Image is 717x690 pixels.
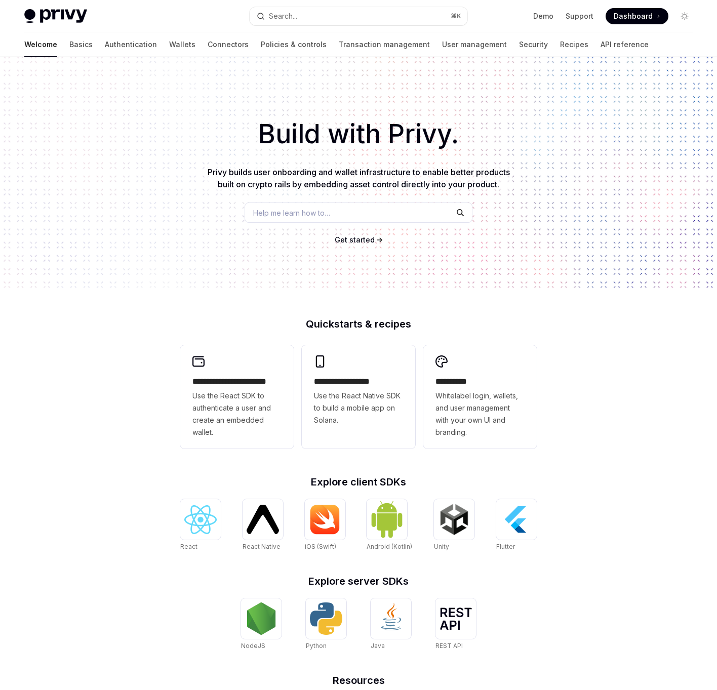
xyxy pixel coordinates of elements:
[243,543,281,550] span: React Native
[435,642,463,650] span: REST API
[335,235,375,245] a: Get started
[676,8,693,24] button: Toggle dark mode
[241,642,265,650] span: NodeJS
[367,543,412,550] span: Android (Kotlin)
[243,499,283,552] a: React NativeReact Native
[434,543,449,550] span: Unity
[519,32,548,57] a: Security
[250,7,467,25] button: Search...⌘K
[184,505,217,534] img: React
[180,499,221,552] a: ReactReact
[614,11,653,21] span: Dashboard
[305,543,336,550] span: iOS (Swift)
[606,8,668,24] a: Dashboard
[435,598,476,651] a: REST APIREST API
[16,114,701,154] h1: Build with Privy.
[496,543,515,550] span: Flutter
[302,345,415,449] a: **** **** **** ***Use the React Native SDK to build a mobile app on Solana.
[253,208,330,218] span: Help me learn how to…
[192,390,282,438] span: Use the React SDK to authenticate a user and create an embedded wallet.
[601,32,649,57] a: API reference
[440,607,472,630] img: REST API
[314,390,403,426] span: Use the React Native SDK to build a mobile app on Solana.
[339,32,430,57] a: Transaction management
[310,602,342,635] img: Python
[451,12,461,20] span: ⌘ K
[269,10,297,22] div: Search...
[371,500,403,538] img: Android (Kotlin)
[306,642,327,650] span: Python
[180,543,197,550] span: React
[180,319,537,329] h2: Quickstarts & recipes
[305,499,345,552] a: iOS (Swift)iOS (Swift)
[261,32,327,57] a: Policies & controls
[69,32,93,57] a: Basics
[309,504,341,535] img: iOS (Swift)
[24,9,87,23] img: light logo
[560,32,588,57] a: Recipes
[423,345,537,449] a: **** *****Whitelabel login, wallets, and user management with your own UI and branding.
[169,32,195,57] a: Wallets
[566,11,593,21] a: Support
[375,602,407,635] img: Java
[335,235,375,244] span: Get started
[105,32,157,57] a: Authentication
[500,503,533,536] img: Flutter
[180,477,537,487] h2: Explore client SDKs
[247,505,279,534] img: React Native
[245,602,277,635] img: NodeJS
[371,642,385,650] span: Java
[438,503,470,536] img: Unity
[180,675,537,685] h2: Resources
[371,598,411,651] a: JavaJava
[24,32,57,57] a: Welcome
[208,167,510,189] span: Privy builds user onboarding and wallet infrastructure to enable better products built on crypto ...
[241,598,282,651] a: NodeJSNodeJS
[306,598,346,651] a: PythonPython
[367,499,412,552] a: Android (Kotlin)Android (Kotlin)
[533,11,553,21] a: Demo
[434,499,474,552] a: UnityUnity
[208,32,249,57] a: Connectors
[496,499,537,552] a: FlutterFlutter
[180,576,537,586] h2: Explore server SDKs
[442,32,507,57] a: User management
[435,390,525,438] span: Whitelabel login, wallets, and user management with your own UI and branding.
